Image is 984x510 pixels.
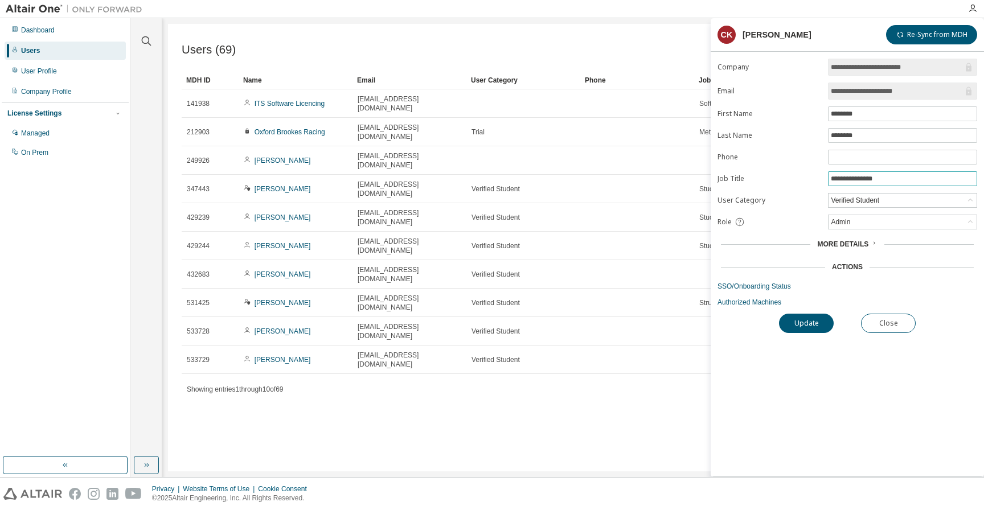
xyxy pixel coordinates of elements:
span: [EMAIL_ADDRESS][DOMAIN_NAME] [358,94,461,113]
span: Showing entries 1 through 10 of 69 [187,385,284,393]
label: Email [717,87,821,96]
span: Role [717,217,732,227]
label: Job Title [717,174,821,183]
span: Student [699,213,723,222]
a: [PERSON_NAME] [255,270,311,278]
img: altair_logo.svg [3,488,62,500]
div: Users [21,46,40,55]
label: Last Name [717,131,821,140]
div: Verified Student [829,194,881,207]
img: youtube.svg [125,488,142,500]
span: Verified Student [471,213,520,222]
img: facebook.svg [69,488,81,500]
span: 531425 [187,298,210,307]
span: More Details [817,240,868,248]
span: [EMAIL_ADDRESS][DOMAIN_NAME] [358,237,461,255]
span: Student [699,241,723,250]
img: linkedin.svg [106,488,118,500]
span: 533729 [187,355,210,364]
span: [EMAIL_ADDRESS][DOMAIN_NAME] [358,294,461,312]
div: User Profile [21,67,57,76]
span: Student [699,184,723,194]
span: Structures Lead [699,298,748,307]
span: [EMAIL_ADDRESS][DOMAIN_NAME] [358,322,461,340]
div: On Prem [21,148,48,157]
span: [EMAIL_ADDRESS][DOMAIN_NAME] [358,265,461,283]
div: Name [243,71,348,89]
button: Close [861,314,916,333]
span: Verified Student [471,270,520,279]
span: [EMAIL_ADDRESS][DOMAIN_NAME] [358,151,461,170]
a: Oxford Brookes Racing [255,128,325,136]
a: [PERSON_NAME] [255,185,311,193]
div: Cookie Consent [258,484,313,493]
img: instagram.svg [88,488,100,500]
a: [PERSON_NAME] [255,356,311,364]
a: [PERSON_NAME] [255,157,311,164]
span: [EMAIL_ADDRESS][DOMAIN_NAME] [358,351,461,369]
button: Update [779,314,834,333]
div: Admin [829,215,977,229]
span: Verified Student [471,241,520,250]
a: [PERSON_NAME] [255,327,311,335]
span: Software Licencing [699,99,757,108]
span: [EMAIL_ADDRESS][DOMAIN_NAME] [358,123,461,141]
label: Company [717,63,821,72]
span: [EMAIL_ADDRESS][DOMAIN_NAME] [358,180,461,198]
a: [PERSON_NAME] [255,213,311,221]
label: Phone [717,153,821,162]
div: Phone [585,71,690,89]
span: [EMAIL_ADDRESS][DOMAIN_NAME] [358,208,461,227]
div: Actions [832,262,863,272]
span: Verified Student [471,355,520,364]
a: ITS Software Licencing [255,100,325,108]
div: Admin [829,216,852,228]
span: Verified Student [471,298,520,307]
div: User Category [471,71,576,89]
span: Methodologies Lead [699,127,761,137]
div: Privacy [152,484,183,493]
a: Authorized Machines [717,298,977,307]
div: Company Profile [21,87,72,96]
div: CK [717,26,736,44]
button: Re-Sync from MDH [886,25,977,44]
div: License Settings [7,109,61,118]
div: Managed [21,129,50,138]
a: SSO/Onboarding Status [717,282,977,291]
span: 533728 [187,327,210,336]
div: Dashboard [21,26,55,35]
span: Trial [471,127,485,137]
label: First Name [717,109,821,118]
span: Users (69) [182,43,236,56]
span: Verified Student [471,184,520,194]
span: 432683 [187,270,210,279]
div: [PERSON_NAME] [743,30,811,39]
a: [PERSON_NAME] [255,299,311,307]
span: 429244 [187,241,210,250]
span: 141938 [187,99,210,108]
div: Email [357,71,462,89]
div: Job Title [699,71,803,89]
a: [PERSON_NAME] [255,242,311,250]
span: Verified Student [471,327,520,336]
span: 347443 [187,184,210,194]
label: User Category [717,196,821,205]
div: Website Terms of Use [183,484,258,493]
img: Altair One [6,3,148,15]
span: 212903 [187,127,210,137]
div: Verified Student [829,194,977,207]
span: 249926 [187,156,210,165]
p: © 2025 Altair Engineering, Inc. All Rights Reserved. [152,493,314,503]
span: 429239 [187,213,210,222]
div: MDH ID [186,71,234,89]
